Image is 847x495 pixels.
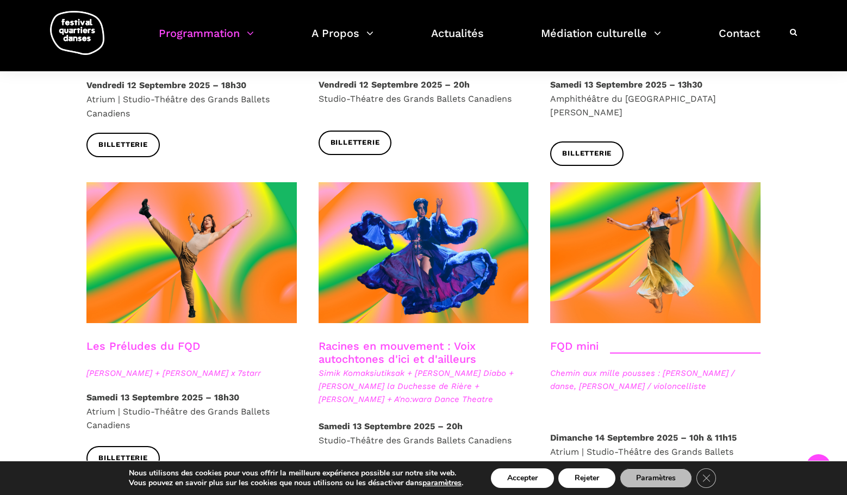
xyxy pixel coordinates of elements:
span: Simik Komaksiutiksak + [PERSON_NAME] Diabo + [PERSON_NAME] la Duchesse de Rière + [PERSON_NAME] +... [319,367,529,406]
a: Contact [719,24,760,56]
p: Amphithéâtre du [GEOGRAPHIC_DATA][PERSON_NAME] [550,78,761,120]
span: Chemin aux mille pousses : [PERSON_NAME] / danse, [PERSON_NAME] / violoncelliste [550,367,761,393]
a: Les Préludes du FQD [86,339,200,352]
p: Nous utilisons des cookies pour vous offrir la meilleure expérience possible sur notre site web. [129,468,463,478]
strong: Samedi 13 Septembre 2025 – 18h30 [86,392,239,403]
a: Programmation [159,24,254,56]
strong: Vendredi 12 Septembre 2025 – 18h30 [86,80,246,90]
strong: Vendredi 12 Septembre 2025 – 20h [319,79,470,90]
a: Actualités [431,24,484,56]
a: FQD mini [550,339,599,352]
img: logo-fqd-med [50,11,104,55]
strong: Dimanche 14 Septembre 2025 – 10h & 11h15 [550,432,737,443]
button: Paramètres [620,468,692,488]
button: paramètres [422,478,462,488]
p: Studio-Théatre des Grands Ballets Canadiens [319,78,529,106]
a: Médiation culturelle [541,24,661,56]
a: Billetterie [86,446,160,471]
span: [PERSON_NAME] + [PERSON_NAME] x 7starr [86,367,297,380]
strong: Samedi 13 Septembre 2025 – 13h30 [550,79,702,90]
a: Billetterie [319,131,392,155]
p: Vous pouvez en savoir plus sur les cookies que nous utilisons ou les désactiver dans . [129,478,463,488]
p: Studio-Théâtre des Grands Ballets Canadiens [319,419,529,447]
a: Billetterie [86,133,160,157]
span: Billetterie [562,148,612,159]
a: A Propos [312,24,373,56]
button: Close GDPR Cookie Banner [696,468,716,488]
span: Billetterie [98,453,148,464]
button: Rejeter [558,468,615,488]
a: Racines en mouvement : Voix autochtones d'ici et d'ailleurs [319,339,476,366]
span: Billetterie [331,137,380,148]
a: Billetterie [550,141,624,166]
p: Atrium | Studio-Théâtre des Grands Ballets Canadiens [86,391,297,432]
strong: Samedi 13 Septembre 2025 – 20h [319,421,463,431]
p: Atrium | Studio-Théâtre des Grands Ballets Canadiens [550,431,761,473]
span: Billetterie [98,139,148,151]
button: Accepter [491,468,554,488]
p: Atrium | Studio-Théâtre des Grands Ballets Canadiens [86,78,297,120]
